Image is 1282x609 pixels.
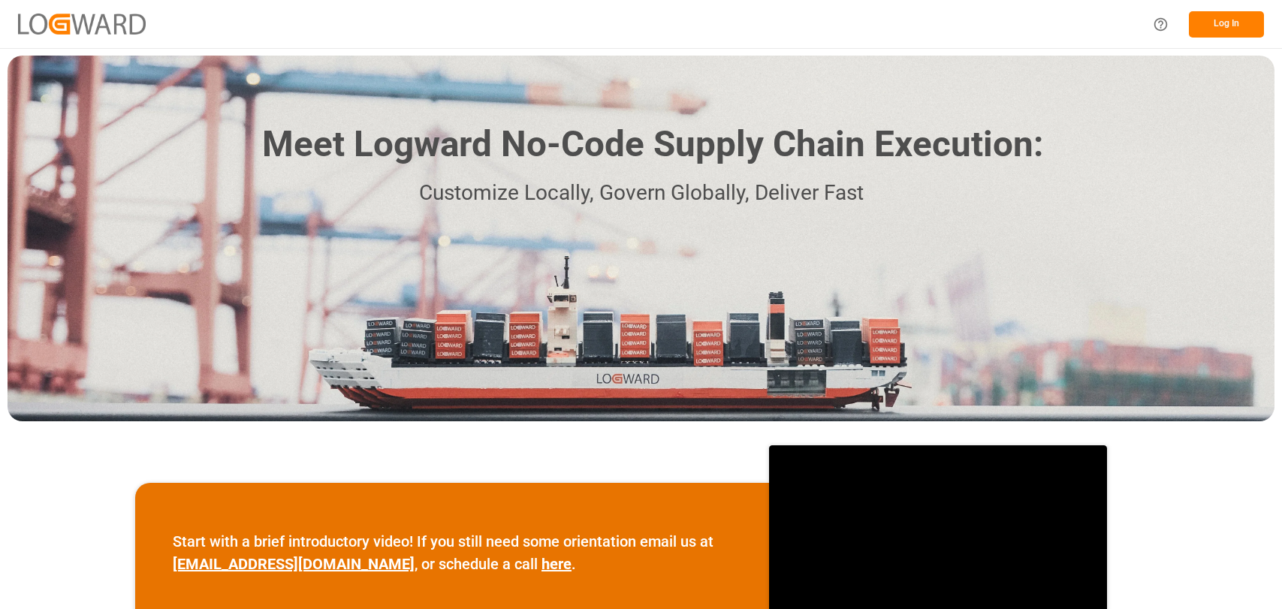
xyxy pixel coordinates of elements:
h1: Meet Logward No-Code Supply Chain Execution: [262,118,1043,171]
button: Help Center [1144,8,1178,41]
a: here [541,555,572,573]
button: Log In [1189,11,1264,38]
img: Logward_new_orange.png [18,14,146,34]
p: Customize Locally, Govern Globally, Deliver Fast [240,176,1043,210]
a: [EMAIL_ADDRESS][DOMAIN_NAME] [173,555,415,573]
p: Start with a brief introductory video! If you still need some orientation email us at , or schedu... [173,530,731,575]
